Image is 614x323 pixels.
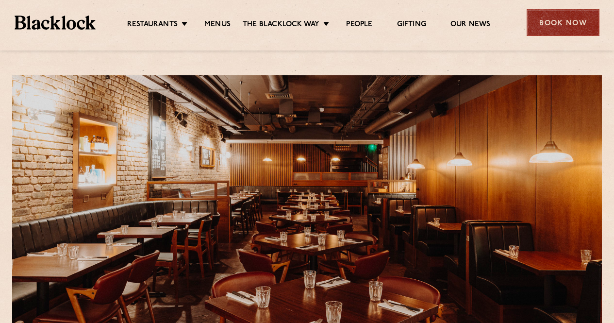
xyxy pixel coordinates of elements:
a: People [346,20,372,31]
a: Our News [450,20,491,31]
a: Menus [204,20,231,31]
div: Book Now [527,9,599,36]
a: Restaurants [127,20,178,31]
a: Gifting [397,20,426,31]
a: The Blacklock Way [243,20,319,31]
img: BL_Textured_Logo-footer-cropped.svg [15,16,96,29]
